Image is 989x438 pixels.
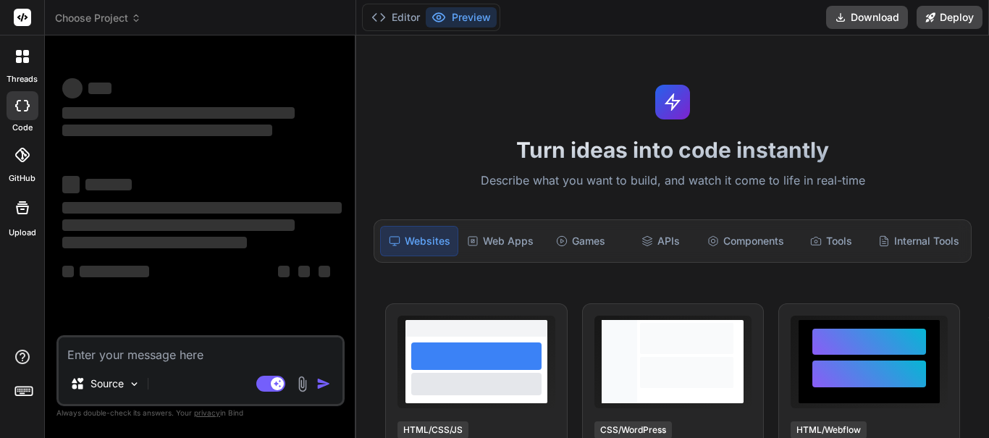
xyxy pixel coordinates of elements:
button: Download [826,6,908,29]
span: ‌ [62,202,342,214]
div: Components [702,226,790,256]
span: ‌ [62,107,295,119]
img: Pick Models [128,378,140,390]
div: Tools [793,226,870,256]
div: Internal Tools [872,226,965,256]
label: GitHub [9,172,35,185]
img: attachment [294,376,311,392]
p: Describe what you want to build, and watch it come to life in real-time [365,172,980,190]
span: ‌ [319,266,330,277]
span: ‌ [62,266,74,277]
p: Source [91,376,124,391]
img: icon [316,376,331,391]
span: ‌ [298,266,310,277]
span: ‌ [278,266,290,277]
label: Upload [9,227,36,239]
div: Web Apps [461,226,539,256]
p: Always double-check its answers. Your in Bind [56,406,345,420]
span: ‌ [88,83,111,94]
span: ‌ [62,237,247,248]
span: ‌ [62,125,272,136]
span: privacy [194,408,220,417]
label: threads [7,73,38,85]
div: Websites [380,226,458,256]
span: ‌ [62,176,80,193]
button: Deploy [917,6,982,29]
h1: Turn ideas into code instantly [365,137,980,163]
span: ‌ [85,179,132,190]
span: ‌ [80,266,149,277]
span: ‌ [62,78,83,98]
button: Preview [426,7,497,28]
div: APIs [622,226,699,256]
span: ‌ [62,219,295,231]
label: code [12,122,33,134]
div: Games [542,226,619,256]
button: Editor [366,7,426,28]
span: Choose Project [55,11,141,25]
